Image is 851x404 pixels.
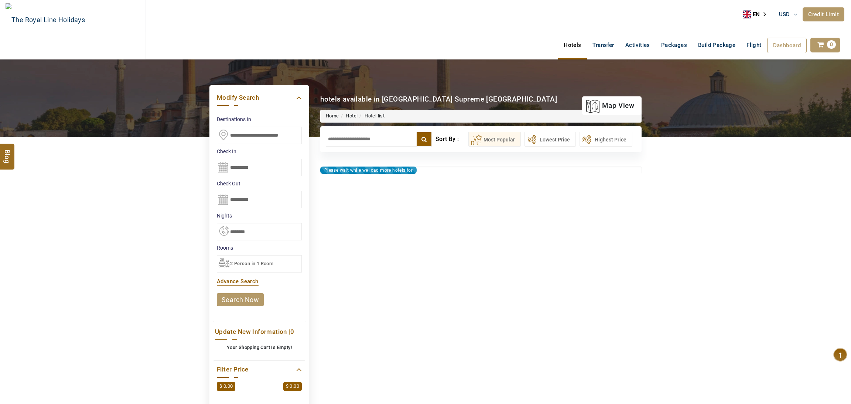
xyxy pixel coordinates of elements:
[215,327,304,337] a: Update New Information |0
[580,132,632,147] button: Highest Price
[346,113,358,119] a: Hotel
[290,328,294,335] span: 0
[320,94,557,104] div: hotels available in [GEOGRAPHIC_DATA] Supreme [GEOGRAPHIC_DATA]
[217,382,235,391] span: $ 0.00
[524,132,576,147] button: Lowest Price
[779,11,790,18] span: USD
[217,180,302,187] label: Check Out
[6,3,85,37] img: The Royal Line Holidays
[741,38,767,52] a: Flight
[810,38,840,52] a: 0
[217,212,302,219] label: nights
[283,382,302,391] span: $ 0.00
[620,38,656,52] a: Activities
[435,132,468,147] div: Sort By :
[217,364,302,374] a: Filter Price
[320,167,417,174] div: Please wait while we load more hotels for you
[217,93,302,103] a: Modify Search
[217,293,264,306] a: search now
[827,40,836,49] span: 0
[743,9,771,20] a: EN
[656,38,693,52] a: Packages
[217,116,302,123] label: Destinations In
[217,148,302,155] label: Check In
[558,38,587,52] a: Hotels
[587,38,620,52] a: Transfer
[586,97,634,114] a: map view
[746,42,761,48] span: Flight
[230,261,273,266] span: 2 Person in 1 Room
[217,278,259,285] a: Advance Search
[217,244,302,251] label: Rooms
[803,7,844,21] a: Credit Limit
[773,42,801,49] span: Dashboard
[227,345,292,350] b: Your Shopping Cart Is Empty!
[3,149,12,155] span: Blog
[326,113,339,119] a: Home
[743,9,771,20] aside: Language selected: English
[693,38,741,52] a: Build Package
[743,9,771,20] div: Language
[468,132,521,147] button: Most Popular
[358,113,385,120] li: Hotel list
